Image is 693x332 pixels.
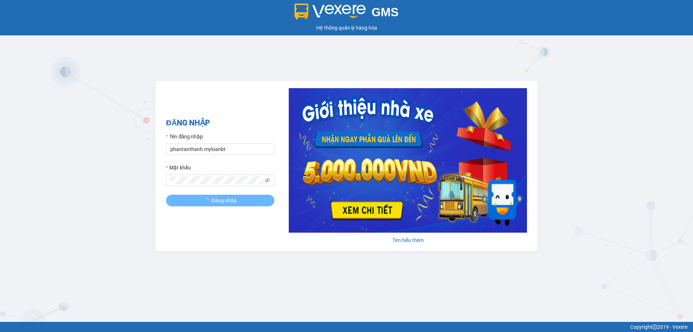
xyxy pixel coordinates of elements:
[295,4,366,20] img: logo 2
[289,88,527,233] img: banner-0
[166,195,274,206] button: Đăng nhập
[166,164,191,172] label: Mật khẩu
[2,24,691,32] div: Hệ thống quản lý hàng hóa
[5,323,688,331] div: Copyright 2019 - Vexere
[289,236,527,244] div: Tìm hiểu thêm
[166,133,203,141] label: Tên đăng nhập
[204,198,212,203] span: loading
[166,117,274,129] h2: ĐĂNG NHẬP
[212,197,237,204] span: Đăng nhập
[371,5,398,19] span: GMS
[652,324,657,329] span: copyright
[166,143,274,155] input: Tên đăng nhập
[170,176,263,184] input: Mật khẩu
[295,11,399,17] a: GMS
[265,178,270,183] span: eye-invisible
